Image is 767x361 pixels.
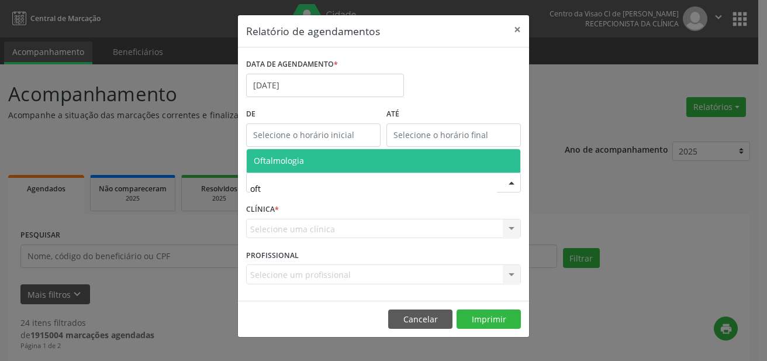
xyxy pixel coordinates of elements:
span: Oftalmologia [254,155,304,166]
input: Seleciona uma especialidade [250,177,497,200]
button: Cancelar [388,310,452,329]
input: Selecione o horário inicial [246,123,381,147]
label: ATÉ [386,105,521,123]
input: Selecione uma data ou intervalo [246,74,404,97]
label: De [246,105,381,123]
input: Selecione o horário final [386,123,521,147]
label: PROFISSIONAL [246,246,299,264]
label: DATA DE AGENDAMENTO [246,56,338,74]
button: Close [506,15,529,44]
label: CLÍNICA [246,201,279,219]
button: Imprimir [457,310,521,329]
h5: Relatório de agendamentos [246,23,380,39]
